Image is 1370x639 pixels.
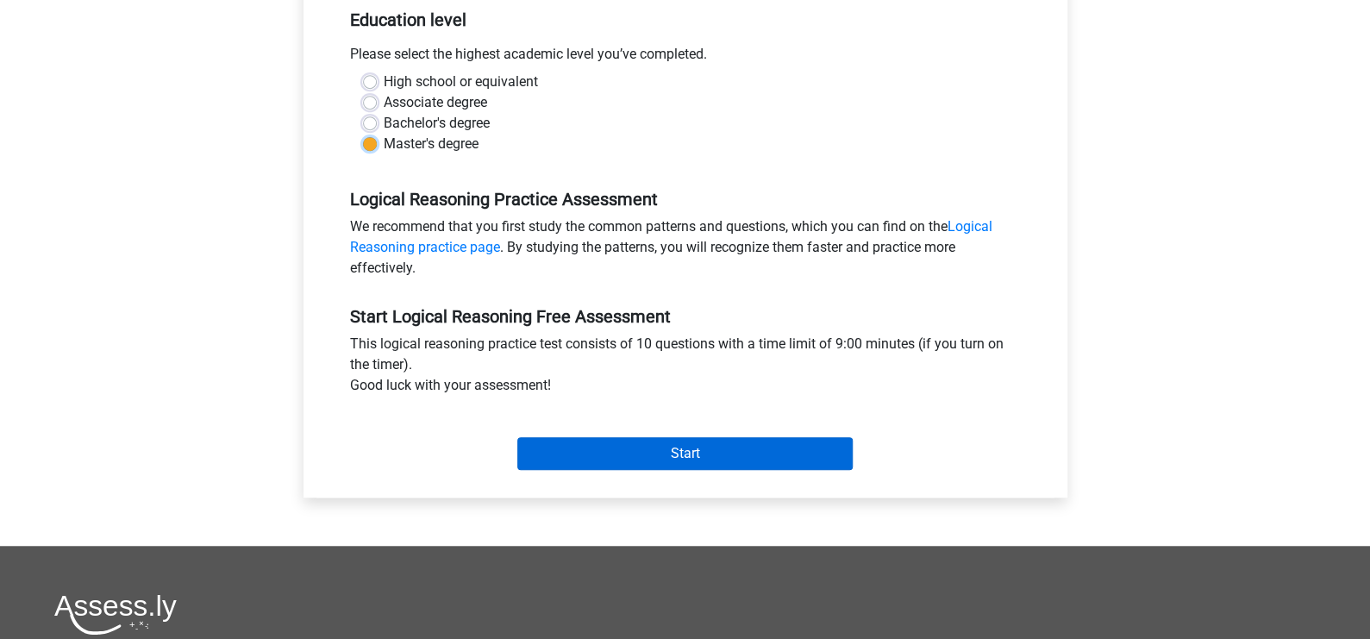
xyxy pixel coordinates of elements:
[54,594,177,635] img: Assessly logo
[337,216,1034,285] div: We recommend that you first study the common patterns and questions, which you can find on the . ...
[350,189,1021,210] h5: Logical Reasoning Practice Assessment
[384,134,479,154] label: Master's degree
[350,306,1021,327] h5: Start Logical Reasoning Free Assessment
[337,44,1034,72] div: Please select the highest academic level you’ve completed.
[384,92,487,113] label: Associate degree
[517,437,853,470] input: Start
[337,334,1034,403] div: This logical reasoning practice test consists of 10 questions with a time limit of 9:00 minutes (...
[384,113,490,134] label: Bachelor's degree
[350,3,1021,37] h5: Education level
[384,72,538,92] label: High school or equivalent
